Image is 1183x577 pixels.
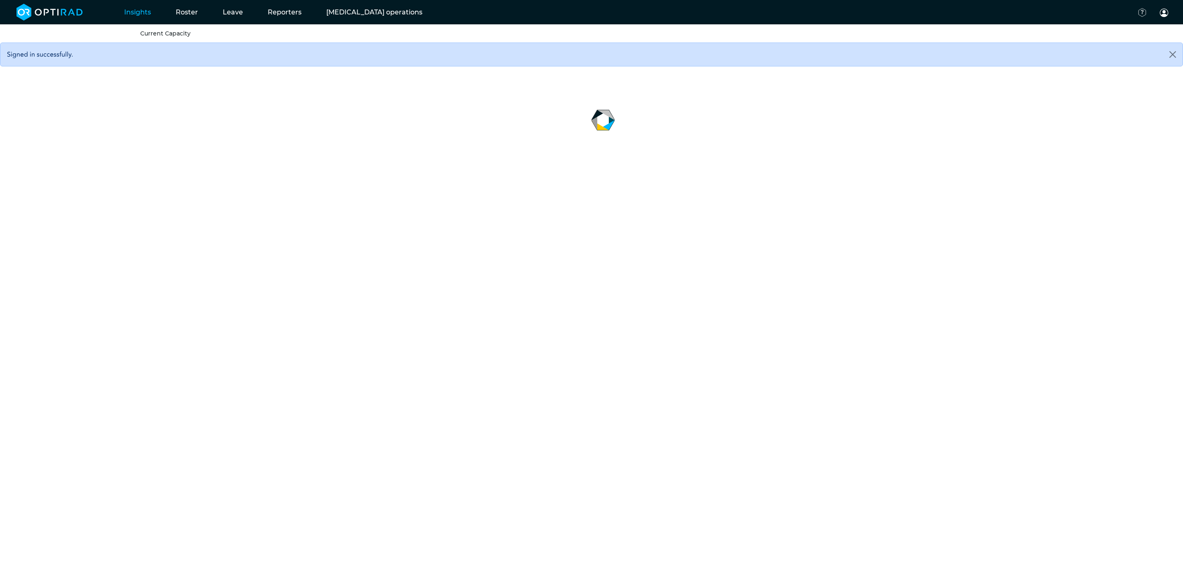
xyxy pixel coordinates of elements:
[140,30,191,37] a: Current Capacity
[1163,43,1183,66] button: Close
[16,4,83,21] img: brand-opti-rad-logos-blue-and-white-d2f68631ba2948856bd03f2d395fb146ddc8fb01b4b6e9315ea85fa773367...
